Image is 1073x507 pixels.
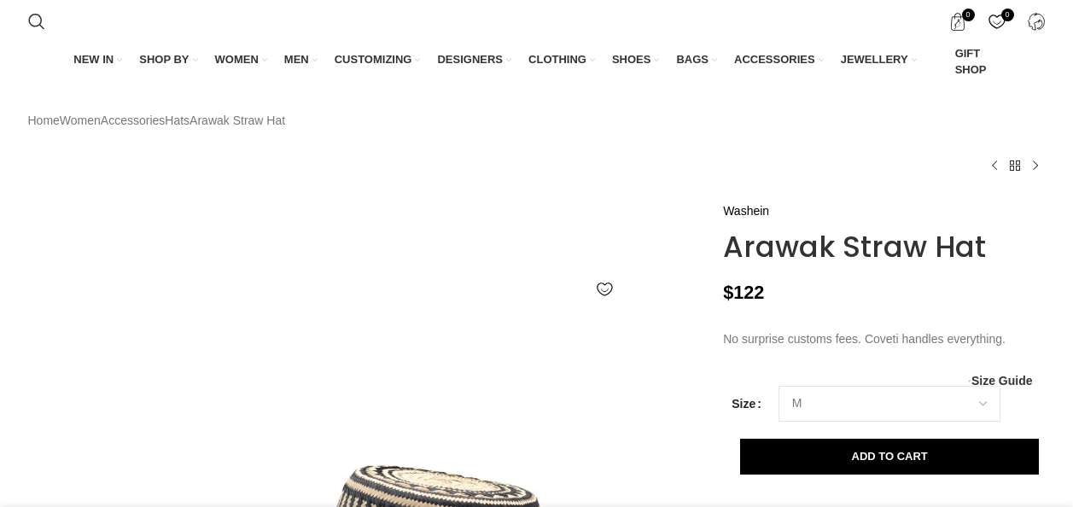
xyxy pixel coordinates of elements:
span: BAGS [676,52,709,67]
span: NEW IN [73,52,114,67]
a: SHOP BY [139,42,197,78]
span: ACCESSORIES [734,52,815,67]
bdi: 122 [723,282,764,303]
label: Size [732,394,761,413]
a: Home [28,111,60,130]
div: Main navigation [20,42,1054,81]
button: Add to cart [740,439,1039,475]
img: GiftBag [934,55,949,70]
span: CLOTHING [528,52,586,67]
nav: Breadcrumb [28,111,286,130]
a: SHOES [612,42,660,78]
span: 0 [1001,9,1014,21]
a: Next product [1025,155,1046,176]
span: CUSTOMIZING [335,52,412,67]
span: GIFT SHOP [955,46,1000,77]
a: Washein [723,201,769,220]
a: 0 [941,4,976,38]
span: JEWELLERY [841,52,908,67]
a: Search [20,4,54,38]
a: ACCESSORIES [734,42,824,78]
a: Hats [165,111,190,130]
span: DESIGNERS [437,52,503,67]
a: CUSTOMIZING [335,42,421,78]
h1: Arawak Straw Hat [723,230,1045,265]
a: CLOTHING [528,42,595,78]
span: SHOES [612,52,651,67]
span: Arawak Straw Hat [190,111,285,130]
a: Women [60,111,101,130]
a: JEWELLERY [841,42,917,78]
a: BAGS [676,42,717,78]
p: No surprise customs fees. Coveti handles everything. [723,329,1045,348]
div: My Wishlist [980,4,1015,38]
a: 0 [980,4,1015,38]
span: $ [723,282,733,303]
span: WOMEN [215,52,259,67]
a: GIFT SHOP [934,42,1000,81]
a: Accessories [101,111,165,130]
a: NEW IN [73,42,122,78]
a: DESIGNERS [437,42,511,78]
span: MEN [284,52,309,67]
a: WOMEN [215,42,267,78]
img: Arawak Straw Hat Accessories beachwear Coveti [24,308,128,408]
a: MEN [284,42,318,78]
a: Previous product [984,155,1005,176]
span: SHOP BY [139,52,189,67]
span: 0 [962,9,975,21]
